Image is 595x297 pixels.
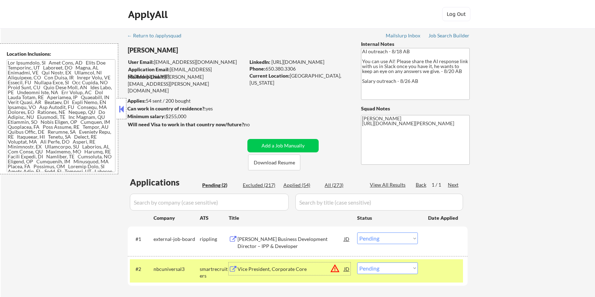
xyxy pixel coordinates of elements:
[432,181,448,188] div: 1 / 1
[448,181,459,188] div: Next
[128,121,245,127] strong: Will need Visa to work in that country now/future?:
[202,182,238,189] div: Pending (2)
[200,214,229,222] div: ATS
[361,105,470,112] div: Squad Notes
[250,59,270,65] strong: LinkedIn:
[128,66,170,72] strong: Application Email:
[200,236,229,243] div: rippling
[442,7,470,21] button: Log Out
[386,33,421,40] a: Mailslurp Inbox
[325,182,360,189] div: All (273)
[244,121,264,128] div: no
[128,66,245,80] div: [EMAIL_ADDRESS][DOMAIN_NAME]
[154,214,200,222] div: Company
[271,59,324,65] a: [URL][DOMAIN_NAME]
[361,41,470,48] div: Internal Notes
[127,113,245,120] div: $255,000
[127,105,243,112] div: yes
[295,194,463,211] input: Search by title (case sensitive)
[428,33,470,38] div: Job Search Builder
[250,72,349,86] div: [GEOGRAPHIC_DATA], [US_STATE]
[250,73,290,79] strong: Current Location:
[343,232,350,245] div: JD
[229,214,350,222] div: Title
[154,236,200,243] div: external-job-board
[357,211,418,224] div: Status
[238,266,344,273] div: Vice President, Corporate Core
[416,181,427,188] div: Back
[128,46,273,55] div: [PERSON_NAME]
[386,33,421,38] div: Mailslurp Inbox
[283,182,319,189] div: Applied (54)
[247,139,319,152] button: Add a Job Manually
[136,236,148,243] div: #1
[238,236,344,249] div: [PERSON_NAME] Business Development Director – IPP & Developer
[128,8,170,20] div: ApplyAll
[127,98,146,104] strong: Applies:
[128,74,164,80] strong: Mailslurp Email:
[343,262,350,275] div: JD
[128,59,245,66] div: [EMAIL_ADDRESS][DOMAIN_NAME]
[250,66,265,72] strong: Phone:
[127,113,166,119] strong: Minimum salary:
[130,178,200,187] div: Applications
[200,266,229,279] div: smartrecruiters
[370,181,408,188] div: View All Results
[154,266,200,273] div: nbcuniversal3
[128,73,245,94] div: [PERSON_NAME][EMAIL_ADDRESS][PERSON_NAME][DOMAIN_NAME]
[330,263,340,273] button: warning_amber
[428,214,459,222] div: Date Applied
[127,97,245,104] div: 54 sent / 200 bought
[127,33,188,40] a: ← Return to /applysquad
[128,59,154,65] strong: User Email:
[248,154,300,170] button: Download Resume
[130,194,289,211] input: Search by company (case sensitive)
[250,65,349,72] div: 650.380.3306
[243,182,278,189] div: Excluded (217)
[136,266,148,273] div: #2
[7,50,115,57] div: Location Inclusions:
[127,105,206,111] strong: Can work in country of residence?:
[428,33,470,40] a: Job Search Builder
[127,33,188,38] div: ← Return to /applysquad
